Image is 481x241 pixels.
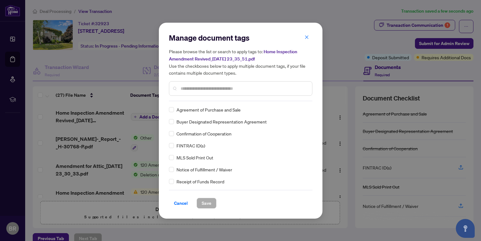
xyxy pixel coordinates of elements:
[176,178,224,185] span: Receipt of Funds Record
[176,130,232,137] span: Confirmation of Cooperation
[176,166,232,173] span: Notice of Fulfillment / Waiver
[169,48,312,76] h5: Please browse the list or search to apply tags to: Use the checkboxes below to apply multiple doc...
[169,198,193,209] button: Cancel
[174,198,188,208] span: Cancel
[169,49,297,62] span: Home Inspection Amendment Revived_[DATE] 23_35_51.pdf
[456,219,475,238] button: Open asap
[197,198,216,209] button: Save
[169,33,312,43] h2: Manage document tags
[305,35,309,39] span: close
[176,154,213,161] span: MLS Sold Print Out
[176,106,241,113] span: Agreement of Purchase and Sale
[176,118,267,125] span: Buyer Designated Representation Agreement
[176,142,205,149] span: FINTRAC ID(s)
